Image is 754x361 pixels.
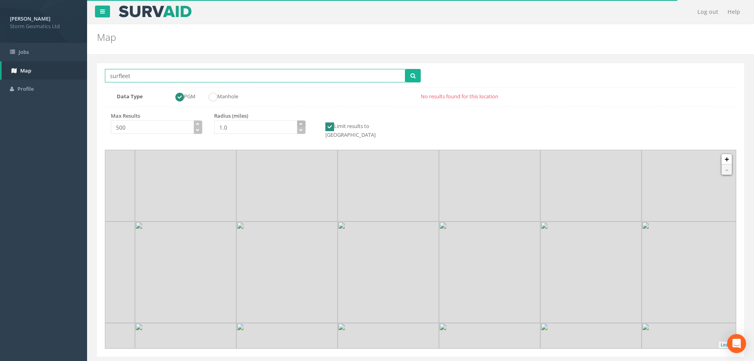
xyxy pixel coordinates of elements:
[10,23,77,30] span: Storm Geomatics Ltd
[19,48,29,55] span: Jobs
[317,122,409,139] label: Limit results to [GEOGRAPHIC_DATA]
[642,120,743,222] img: 9@2x
[10,13,77,30] a: [PERSON_NAME] Storm Geomatics Ltd
[10,15,50,22] strong: [PERSON_NAME]
[439,222,540,323] img: 10@2x
[105,69,405,82] input: Enter place name or postcode
[236,120,338,222] img: 9@2x
[135,120,236,222] img: 9@2x
[135,222,236,323] img: 10@2x
[167,93,196,101] label: PGM
[236,222,338,323] img: 10@2x
[17,85,34,92] span: Profile
[338,222,439,323] img: 10@2x
[20,67,31,74] span: Map
[111,93,161,100] label: Data Type
[439,120,540,222] img: 9@2x
[201,93,238,101] label: Manhole
[111,112,202,120] p: Max Results
[214,112,306,120] p: Radius (miles)
[338,120,439,222] img: 9@2x
[540,222,642,323] img: 10@2x
[722,164,732,175] a: -
[110,93,736,100] p: No results found for this location
[642,222,743,323] img: 10@2x
[97,32,634,42] h2: Map
[727,334,746,353] div: Open Intercom Messenger
[2,61,87,80] a: Map
[722,154,732,164] a: +
[540,120,642,222] img: 9@2x
[721,342,734,347] a: Leaflet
